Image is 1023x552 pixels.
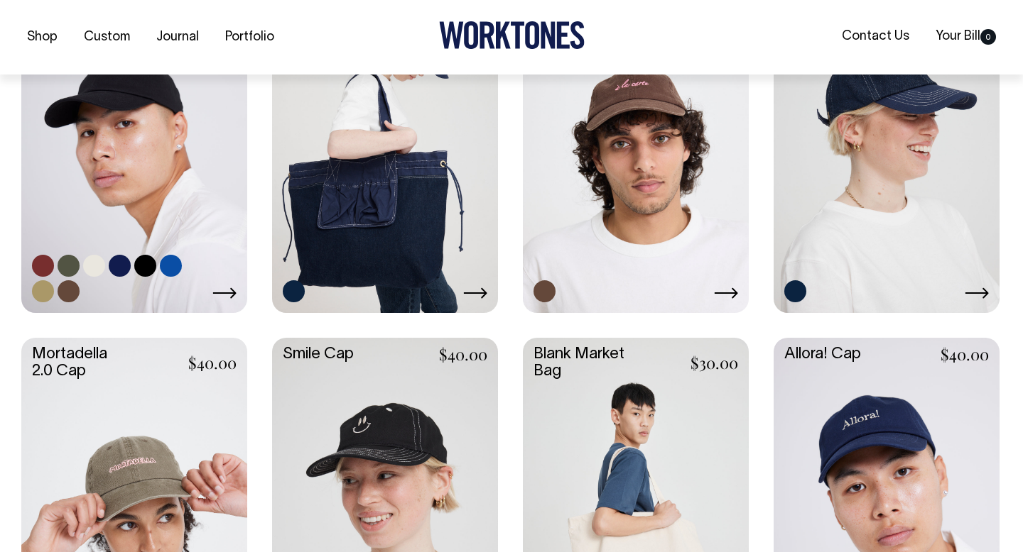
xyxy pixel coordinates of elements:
[220,26,280,49] a: Portfolio
[836,25,915,48] a: Contact Us
[151,26,205,49] a: Journal
[78,26,136,49] a: Custom
[980,29,996,45] span: 0
[21,26,63,49] a: Shop
[930,25,1002,48] a: Your Bill0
